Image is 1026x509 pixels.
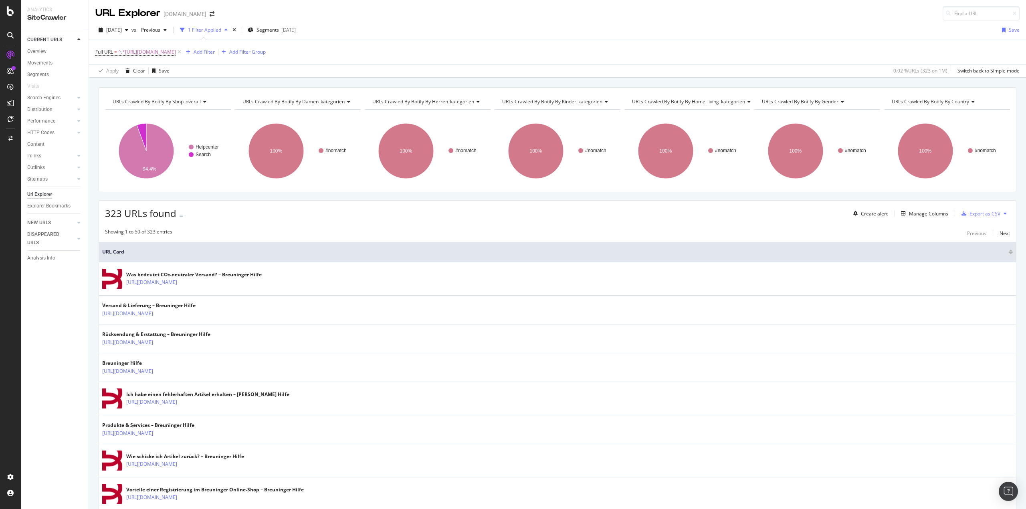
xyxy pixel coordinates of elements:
span: URLs Crawled By Botify By damen_kategorien [242,98,345,105]
div: Open Intercom Messenger [999,482,1018,501]
svg: A chart. [495,116,620,186]
h4: URLs Crawled By Botify By home_living_kategorien [630,95,757,108]
div: Save [159,67,170,74]
a: Sitemaps [27,175,75,183]
button: [DATE] [95,24,131,36]
button: Manage Columns [898,209,948,218]
a: [URL][DOMAIN_NAME] [126,278,177,286]
div: Overview [27,47,46,56]
svg: A chart. [754,116,879,186]
div: Search Engines [27,94,61,102]
div: Breuninger Hilfe [102,360,188,367]
svg: A chart. [624,116,749,186]
div: Analytics [27,6,82,13]
a: [URL][DOMAIN_NAME] [102,338,153,346]
a: HTTP Codes [27,129,75,137]
div: Sitemaps [27,175,48,183]
div: Visits [27,82,39,91]
div: Next [1000,230,1010,237]
div: [DATE] [281,26,296,33]
a: Movements [27,59,83,67]
a: Distribution [27,105,75,114]
text: 100% [659,148,672,154]
div: Rücksendung & Erstattung – Breuninger Hilfe [102,331,210,338]
div: A chart. [105,116,230,186]
h4: URLs Crawled By Botify By herren_kategorien [371,95,486,108]
span: URLs Crawled By Botify By home_living_kategorien [632,98,745,105]
button: Add Filter Group [218,47,266,57]
div: Outlinks [27,163,45,172]
a: [URL][DOMAIN_NAME] [126,398,177,406]
div: Save [1009,26,1020,33]
div: Manage Columns [909,210,948,217]
div: Produkte & Services – Breuninger Hilfe [102,422,194,429]
div: Wie schicke ich Artikel zurück? – Breuninger Hilfe [126,453,244,460]
div: Was bedeutet CO₂-neutraler Versand? – Breuninger Hilfe [126,271,262,278]
text: #nomatch [975,148,996,153]
div: DISAPPEARED URLS [27,230,68,247]
text: Search [196,152,211,157]
button: Save [149,64,170,77]
img: main image [102,445,122,476]
span: ^.*[URL][DOMAIN_NAME] [118,46,176,58]
div: times [231,26,238,34]
a: NEW URLS [27,219,75,227]
div: Switch back to Simple mode [957,67,1020,74]
a: Performance [27,117,75,125]
div: 1 Filter Applied [188,26,221,33]
h4: URLs Crawled By Botify By damen_kategorien [241,95,357,108]
div: Add Filter [194,48,215,55]
button: Previous [967,228,986,238]
div: Segments [27,70,49,79]
span: URL Card [102,248,1007,256]
span: URLs Crawled By Botify By herren_kategorien [372,98,474,105]
div: Inlinks [27,152,41,160]
div: 0.02 % URLs ( 323 on 1M ) [893,67,947,74]
span: Previous [138,26,160,33]
div: Showing 1 to 50 of 323 entries [105,228,172,238]
div: Content [27,140,44,149]
svg: A chart. [235,116,360,186]
a: Search Engines [27,94,75,102]
text: #nomatch [455,148,477,153]
a: Analysis Info [27,254,83,262]
div: Apply [106,67,119,74]
a: Segments [27,70,83,79]
div: Ich habe einen fehlerhaften Artikel erhalten – [PERSON_NAME] Hilfe [126,391,289,398]
div: Movements [27,59,53,67]
text: #nomatch [715,148,736,153]
a: [URL][DOMAIN_NAME] [102,310,153,318]
a: Explorer Bookmarks [27,202,83,210]
button: Apply [95,64,119,77]
button: Previous [138,24,170,36]
text: 100% [789,148,802,154]
text: 100% [529,148,542,154]
div: NEW URLS [27,219,51,227]
text: 94.4% [143,166,156,172]
div: Add Filter Group [229,48,266,55]
span: URLs Crawled By Botify By kinder_kategorien [502,98,602,105]
img: Equal [180,215,183,217]
div: Analysis Info [27,254,55,262]
svg: A chart. [365,116,490,186]
a: Inlinks [27,152,75,160]
span: Full URL [95,48,113,55]
h4: URLs Crawled By Botify By shop_overall [111,95,224,108]
span: URLs Crawled By Botify By shop_overall [113,98,201,105]
button: Segments[DATE] [244,24,299,36]
span: 323 URLs found [105,207,176,220]
text: 100% [919,148,931,154]
a: [URL][DOMAIN_NAME] [102,367,153,375]
div: Create alert [861,210,888,217]
button: Switch back to Simple mode [954,64,1020,77]
input: Find a URL [943,6,1020,20]
h4: URLs Crawled By Botify By kinder_kategorien [501,95,614,108]
div: HTTP Codes [27,129,55,137]
svg: A chart. [884,116,1009,186]
span: Segments [256,26,279,33]
span: = [114,48,117,55]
